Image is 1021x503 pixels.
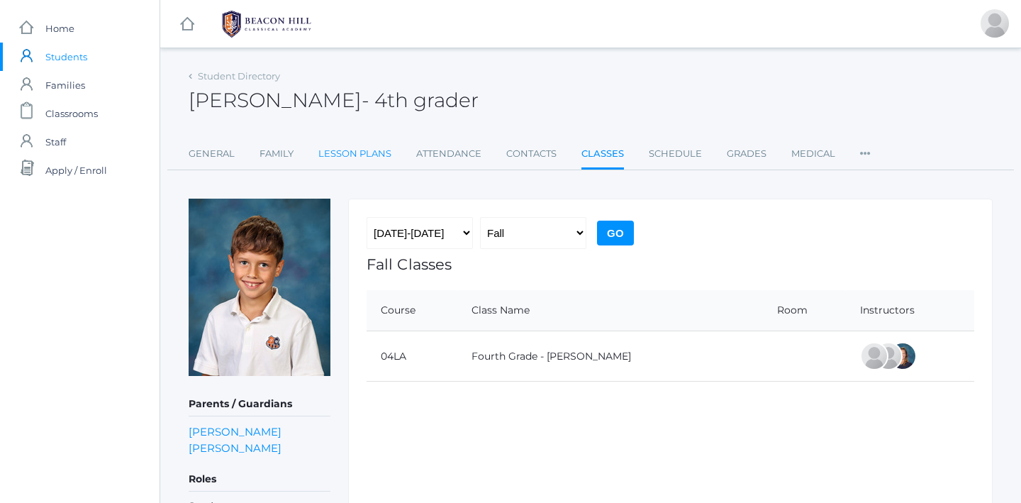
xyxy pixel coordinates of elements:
[791,140,835,168] a: Medical
[649,140,702,168] a: Schedule
[506,140,557,168] a: Contacts
[367,331,457,382] td: 04LA
[189,392,330,416] h5: Parents / Guardians
[457,290,763,331] th: Class Name
[45,128,66,156] span: Staff
[888,342,917,370] div: Ellie Bradley
[189,199,330,376] img: Luka Delic
[874,342,903,370] div: Heather Porter
[45,99,98,128] span: Classrooms
[213,6,320,42] img: 1_BHCALogos-05.png
[416,140,481,168] a: Attendance
[189,424,281,440] a: [PERSON_NAME]
[189,440,281,456] a: [PERSON_NAME]
[367,290,457,331] th: Course
[597,221,634,245] input: Go
[860,342,888,370] div: Lydia Chaffin
[367,256,974,272] h1: Fall Classes
[189,140,235,168] a: General
[189,89,479,111] h2: [PERSON_NAME]
[189,468,330,492] h5: Roles
[45,156,107,184] span: Apply / Enroll
[318,140,391,168] a: Lesson Plans
[45,71,85,99] span: Families
[846,290,974,331] th: Instructors
[581,140,624,170] a: Classes
[472,350,631,363] a: Fourth Grade - [PERSON_NAME]
[45,43,87,71] span: Students
[981,9,1009,38] div: Sara Delic
[763,290,846,331] th: Room
[260,140,294,168] a: Family
[362,88,479,112] span: - 4th grader
[45,14,74,43] span: Home
[198,70,280,82] a: Student Directory
[727,140,766,168] a: Grades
